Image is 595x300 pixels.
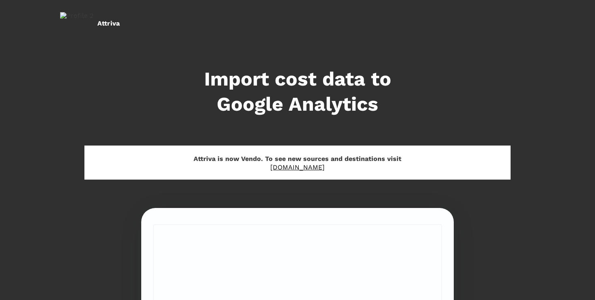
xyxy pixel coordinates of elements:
[60,12,130,35] a: Attriva
[270,163,325,171] a: [DOMAIN_NAME]
[60,12,93,35] img: Profile 2
[91,154,504,164] p: Attriva is now Vendo. To see new sources and destinations visit
[176,66,419,117] h1: Import cost data to Google Analytics
[97,19,130,28] h3: Attriva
